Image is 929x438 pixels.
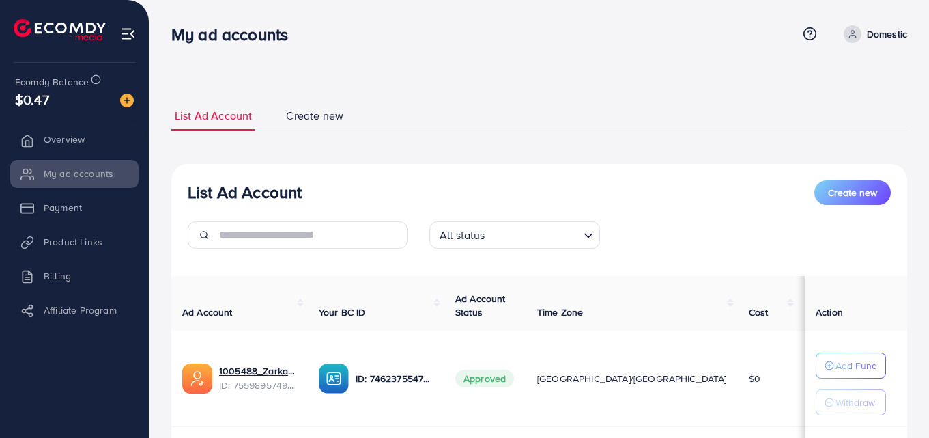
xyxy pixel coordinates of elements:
[816,389,886,415] button: Withdraw
[219,364,297,378] a: 1005488_Zarkash_1760175511836
[838,25,907,43] a: Domestic
[15,75,89,89] span: Ecomdy Balance
[319,305,366,319] span: Your BC ID
[828,186,877,200] span: Create new
[437,225,488,245] span: All status
[749,305,769,319] span: Cost
[835,357,877,374] p: Add Fund
[816,353,886,379] button: Add Fund
[14,19,106,40] img: logo
[182,364,212,394] img: ic-ads-acc.e4c84228.svg
[356,370,433,387] p: ID: 7462375547566735377
[455,370,514,387] span: Approved
[120,94,134,107] img: image
[171,25,299,44] h3: My ad accounts
[814,180,891,205] button: Create new
[286,108,343,124] span: Create new
[455,292,506,319] span: Ad Account Status
[175,108,252,124] span: List Ad Account
[867,26,907,42] p: Domestic
[188,182,302,202] h3: List Ad Account
[120,26,136,42] img: menu
[537,305,583,319] span: Time Zone
[219,364,297,392] div: <span class='underline'>1005488_Zarkash_1760175511836</span></br>7559895749765890055
[537,372,727,385] span: [GEOGRAPHIC_DATA]/[GEOGRAPHIC_DATA]
[15,90,49,109] span: $0.47
[219,379,297,392] span: ID: 7559895749765890055
[489,223,578,245] input: Search for option
[319,364,349,394] img: ic-ba-acc.ded83a64.svg
[816,305,843,319] span: Action
[182,305,233,319] span: Ad Account
[749,372,760,385] span: $0
[835,394,875,411] p: Withdraw
[429,221,600,249] div: Search for option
